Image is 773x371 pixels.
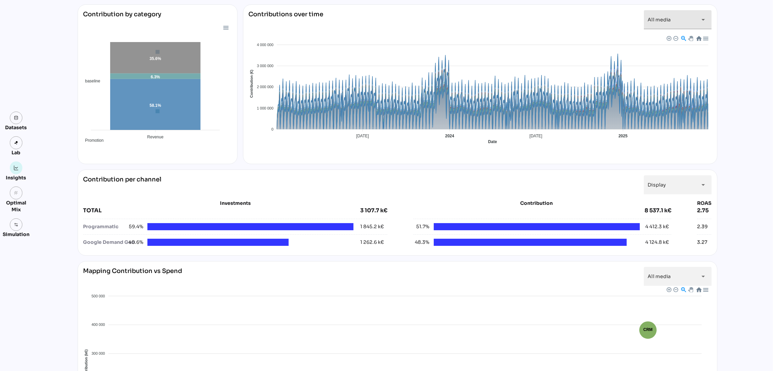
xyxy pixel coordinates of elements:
tspan: 3 000 000 [257,64,273,68]
div: Selection Zoom [680,287,686,292]
text: Date [488,139,497,144]
div: Reset Zoom [695,35,701,41]
div: Programmatic [83,223,127,230]
tspan: 1 000 000 [257,106,273,110]
div: 2.39 [697,223,708,230]
div: Zoom In [666,36,671,40]
tspan: 2024 [445,134,454,138]
div: Panning [688,287,692,291]
tspan: 2025 [618,134,628,138]
div: Zoom In [666,287,671,292]
span: 40.6% [127,239,143,246]
div: ROAS [697,200,711,207]
div: Menu [222,24,228,30]
tspan: 4 000 000 [257,43,273,47]
tspan: Revenue [147,135,163,139]
div: Contributions over time [249,10,324,29]
div: Investments [83,200,388,207]
div: Zoom Out [673,287,678,292]
text: Contribution (€) [249,70,253,98]
tspan: 500 000 [91,294,105,298]
i: arrow_drop_down [699,272,708,280]
tspan: 300 000 [91,351,105,355]
div: Menu [702,35,708,41]
div: 2.75 [697,207,711,215]
div: Contribution [430,200,643,207]
div: Mapping Contribution vs Spend [83,267,182,286]
div: Google Demand Gen [83,239,127,246]
div: Selection Zoom [680,35,686,41]
span: All media [648,17,671,23]
div: TOTAL [83,207,361,215]
img: graph.svg [14,165,19,170]
div: Contribution by category [83,10,232,24]
span: 51.7% [413,223,430,230]
tspan: 400 000 [91,323,105,327]
i: arrow_drop_down [699,16,708,24]
div: Datasets [5,124,27,131]
img: lab.svg [14,140,19,145]
div: 1 262.6 k€ [360,239,384,246]
div: Optimal Mix [3,199,29,213]
div: Simulation [3,231,29,238]
div: Lab [9,149,24,156]
tspan: 0 [271,127,273,131]
i: arrow_drop_down [699,181,708,189]
span: 59.4% [127,223,143,230]
div: 8 537.1 k€ [645,207,671,215]
div: Zoom Out [673,36,678,40]
tspan: [DATE] [356,134,369,138]
div: 3 107.7 k€ [360,207,387,215]
span: Promotion [80,138,104,143]
span: All media [648,273,671,279]
div: Menu [702,287,708,292]
tspan: [DATE] [529,134,542,138]
div: 4 412.3 k€ [645,223,669,230]
div: Panning [688,36,692,40]
span: 48.3% [413,239,430,246]
i: grain [14,191,19,195]
div: 3.27 [697,239,707,246]
img: settings.svg [14,222,19,227]
div: Reset Zoom [695,287,701,292]
div: Contribution per channel [83,175,162,194]
img: data.svg [14,116,19,120]
div: Insights [6,174,26,181]
span: baseline [80,79,100,83]
div: 1 845.2 k€ [360,223,384,230]
tspan: 2 000 000 [257,85,273,89]
span: Display [648,182,666,188]
div: 4 124.8 k€ [645,239,669,246]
